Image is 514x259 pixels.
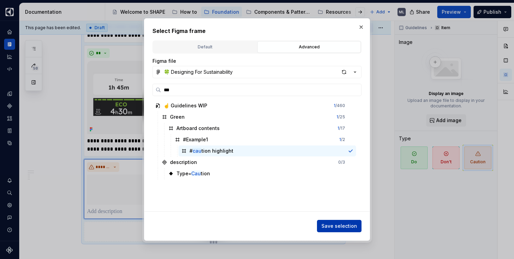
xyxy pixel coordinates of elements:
div: #Example1 [183,136,208,143]
div: / 2 [339,137,345,142]
span: Save selection [321,223,357,229]
div: Green [170,114,185,120]
div: Artboard contents [176,125,220,132]
div: / 17 [338,126,345,131]
button: 🍀 Designing For Sustainability [152,66,362,78]
div: description [170,159,197,166]
label: Figma file [152,58,176,64]
div: 0 / 3 [338,160,345,165]
div: Advanced [260,44,358,50]
div: Default [156,44,254,50]
div: ☝️ Guidelines WIP [163,102,207,109]
div: Type= tion [176,170,210,177]
div: / 25 [336,114,345,120]
span: 1 [338,126,339,131]
button: Save selection [317,220,362,232]
mark: Cau [191,170,201,176]
span: 1 [334,103,335,108]
h2: Select Figma frame [152,27,362,35]
span: 1 [336,114,338,119]
div: / 460 [334,103,345,108]
div: 🍀 Designing For Sustainability [164,69,233,75]
span: 1 [339,137,341,142]
mark: cau [193,148,201,154]
div: # tion highlight [189,148,233,154]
